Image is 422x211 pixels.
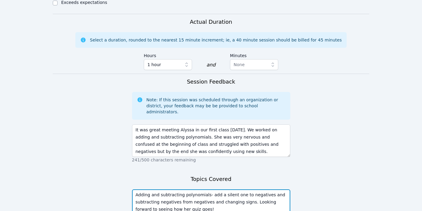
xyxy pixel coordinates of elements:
h3: Actual Duration [190,18,232,26]
h3: Session Feedback [187,78,235,86]
label: Hours [144,50,192,59]
p: 241/500 characters remaining [132,157,290,163]
span: None [234,62,245,67]
label: Minutes [230,50,278,59]
h3: Topics Covered [191,175,231,183]
button: None [230,59,278,70]
div: Select a duration, rounded to the nearest 15 minute increment; ie, a 40 minute session should be ... [90,37,342,43]
textarea: It was great meeting Alyssa in our first class [DATE]. We worked on adding and subtracting polyno... [132,124,290,157]
div: and [206,61,216,69]
button: 1 hour [144,59,192,70]
span: 1 hour [147,61,161,68]
div: Note: If this session was scheduled through an organization or district, your feedback may be be ... [146,97,285,115]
